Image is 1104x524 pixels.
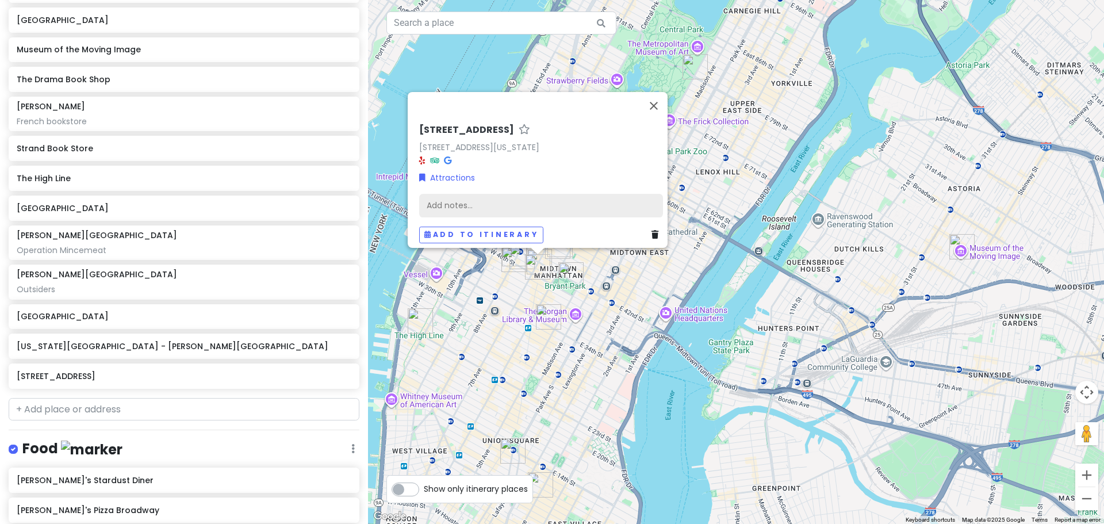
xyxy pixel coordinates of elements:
[1055,517,1101,523] a: Report a map error
[17,116,351,127] div: French bookstore
[651,228,663,241] a: Delete place
[536,304,561,330] div: Empire State Building
[17,284,351,294] div: Outsiders
[419,193,663,217] div: Add notes...
[22,439,122,458] h4: Food
[500,438,526,464] div: Strand Book Store
[558,262,584,288] div: New York Public Library - Stephen A. Schwarzman Building
[419,171,475,184] a: Attractions
[528,472,553,498] div: La Cabra Bakery
[547,232,573,257] div: Belasco Theatre
[444,156,451,164] i: Google Maps
[1075,464,1098,487] button: Zoom in
[17,245,351,255] div: Operation Mincemeat
[519,124,530,136] a: Star place
[17,230,177,240] h6: [PERSON_NAME][GEOGRAPHIC_DATA]
[419,227,543,243] button: Add to itinerary
[17,341,351,351] h6: [US_STATE][GEOGRAPHIC_DATA] - [PERSON_NAME][GEOGRAPHIC_DATA]
[17,74,351,85] h6: The Drama Book Shop
[949,234,975,259] div: Museum of the Moving Image
[9,398,359,421] input: + Add place or address
[371,509,409,524] img: Google
[1075,381,1098,404] button: Map camera controls
[17,44,351,55] h6: Museum of the Moving Image
[17,475,351,485] h6: [PERSON_NAME]'s Stardust Diner
[61,441,122,458] img: marker
[17,203,351,213] h6: [GEOGRAPHIC_DATA]
[424,483,528,495] span: Show only itinerary places
[371,509,409,524] a: Open this area in Google Maps (opens a new window)
[17,15,351,25] h6: [GEOGRAPHIC_DATA]
[17,143,351,154] h6: Strand Book Store
[430,156,439,164] i: Tripadvisor
[1032,517,1048,523] a: Terms
[17,173,351,183] h6: The High Line
[640,92,668,120] button: Close
[545,234,570,259] div: Aura Hotel Times Square
[525,254,550,280] div: 1411 Broadway
[419,124,514,136] h6: [STREET_ADDRESS]
[1075,487,1098,510] button: Zoom out
[1075,422,1098,445] button: Drag Pegman onto the map to open Street View
[501,247,527,272] div: The Drama Book Shop
[386,12,616,35] input: Search a place
[17,311,351,322] h6: [GEOGRAPHIC_DATA]
[17,371,351,381] h6: [STREET_ADDRESS]
[408,308,433,334] div: The High Line
[683,54,708,79] div: Albertine
[906,516,955,524] button: Keyboard shortcuts
[17,505,351,515] h6: [PERSON_NAME]'s Pizza Broadway
[527,249,552,274] div: Joe's Pizza Broadway
[17,101,85,112] h6: [PERSON_NAME]
[17,269,177,280] h6: [PERSON_NAME][GEOGRAPHIC_DATA]
[962,517,1025,523] span: Map data ©2025 Google
[419,141,539,152] a: [STREET_ADDRESS][US_STATE]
